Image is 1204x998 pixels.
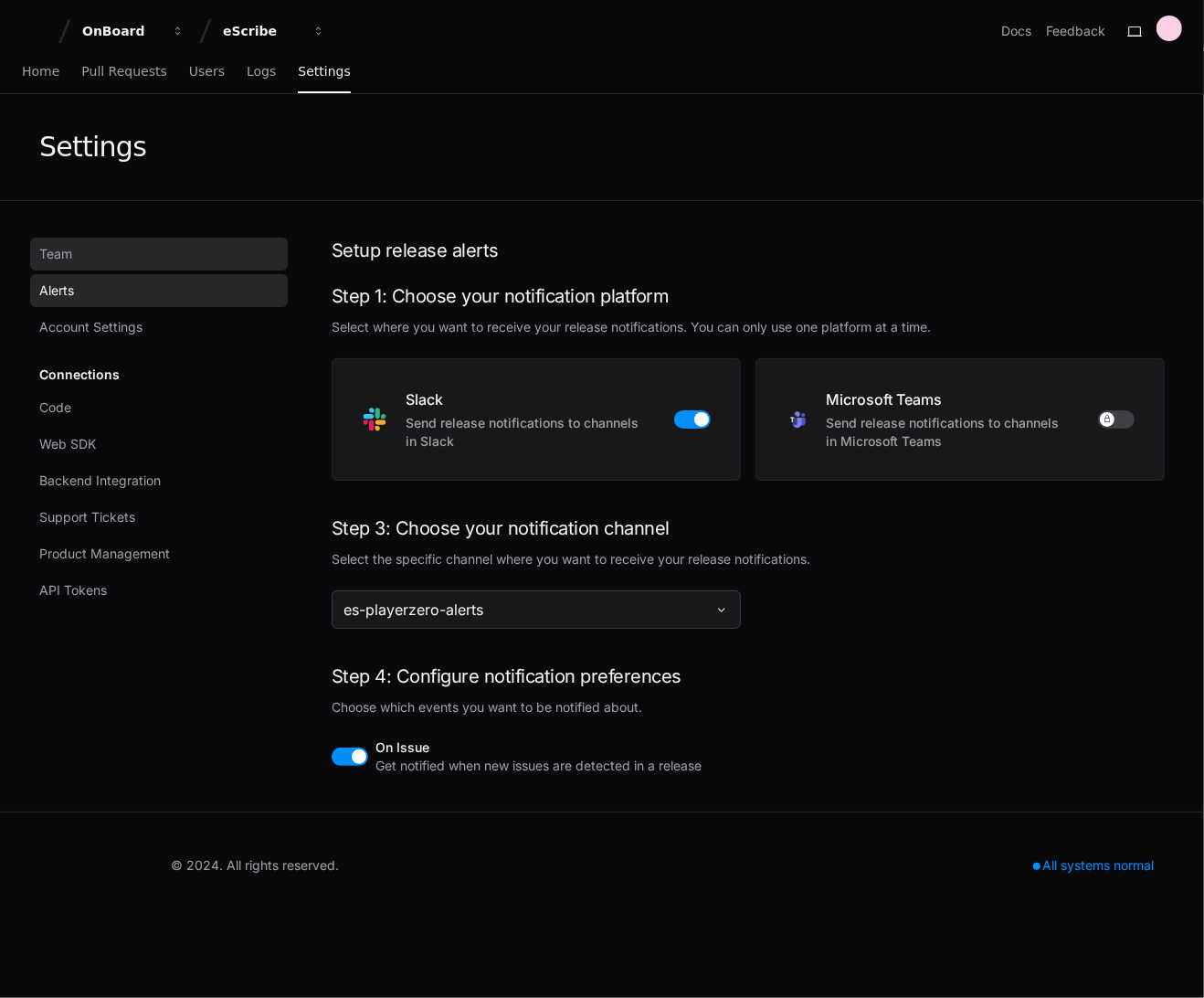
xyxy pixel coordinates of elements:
[343,599,483,621] span: es-playerzero-alerts
[39,472,161,490] span: Backend Integration
[39,281,74,300] span: Alerts
[30,464,288,497] a: Backend Integration
[82,22,161,40] div: OnBoard
[247,51,276,93] a: Logs
[30,238,288,271] a: Team
[30,274,288,307] a: Alerts
[332,285,1165,307] h2: Step 1: Choose your notification platform
[81,51,166,93] a: Pull Requests
[39,318,143,336] span: Account Settings
[81,66,166,77] span: Pull Requests
[332,517,1165,539] h2: Step 3: Choose your notification channel
[1022,853,1165,878] div: All systems normal
[375,738,741,757] span: On Issue
[30,391,288,424] a: Code
[216,15,333,48] button: eScribe
[375,757,741,775] span: Get notified when new issues are detected in a release
[39,508,135,526] span: Support Tickets
[1001,22,1031,40] a: Docs
[1046,22,1105,40] button: Feedback
[39,581,107,600] span: API Tokens
[75,15,192,48] button: OnBoard
[332,698,1165,717] div: Choose which events you want to be notified about.
[39,131,146,164] div: Settings
[827,388,1070,410] h2: Microsoft Teams
[298,51,350,93] a: Settings
[189,51,225,93] a: Users
[406,388,645,410] h2: Slack
[39,545,170,563] span: Product Management
[298,66,350,77] span: Settings
[332,238,1165,263] h1: Setup release alerts
[30,311,288,344] a: Account Settings
[39,245,72,263] span: Team
[827,414,1070,451] p: Send release notifications to channels in Microsoft Teams
[223,22,301,40] div: eScribe
[39,435,96,453] span: Web SDK
[171,856,339,875] div: © 2024. All rights reserved.
[39,398,71,417] span: Code
[332,318,1165,336] div: Select where you want to receive your release notifications. You can only use one platform at a t...
[30,501,288,534] a: Support Tickets
[22,66,59,77] span: Home
[30,537,288,570] a: Product Management
[332,590,741,629] button: es-playerzero-alerts
[406,414,645,451] p: Send release notifications to channels in Slack
[30,574,288,607] a: API Tokens
[189,66,225,77] span: Users
[332,550,1165,568] div: Select the specific channel where you want to receive your release notifications.
[30,428,288,461] a: Web SDK
[332,665,1165,687] h2: Step 4: Configure notification preferences
[247,66,276,77] span: Logs
[22,51,59,93] a: Home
